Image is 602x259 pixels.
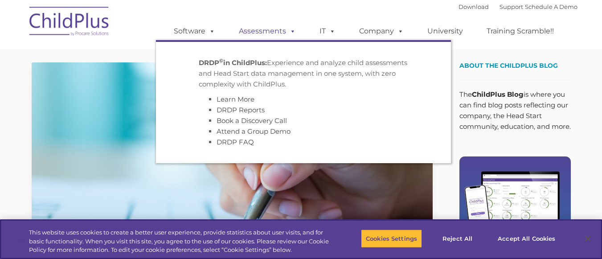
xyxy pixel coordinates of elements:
a: Attend a Group Demo [217,127,291,136]
a: Software [165,22,224,40]
a: University [418,22,472,40]
a: Support [500,3,523,10]
a: DRDP FAQ [217,138,254,146]
a: Download [459,3,489,10]
a: Company [350,22,413,40]
a: DRDP Reports [217,106,265,114]
span: About the ChildPlus Blog [459,62,558,70]
strong: DRDP in ChildPlus: [199,58,267,67]
img: ChildPlus by Procare Solutions [25,0,114,45]
p: The is where you can find blog posts reflecting our company, the Head Start community, education,... [459,89,571,132]
button: Cookies Settings [361,229,422,248]
a: Assessments [230,22,305,40]
a: Book a Discovery Call [217,116,287,125]
button: Reject All [430,229,485,248]
a: Schedule A Demo [525,3,577,10]
a: IT [311,22,344,40]
font: | [459,3,577,10]
p: Experience and analyze child assessments and Head Start data management in one system, with zero ... [199,58,408,90]
a: Training Scramble!! [478,22,563,40]
button: Close [578,229,598,248]
div: This website uses cookies to create a better user experience, provide statistics about user visit... [29,228,331,255]
strong: ChildPlus Blog [472,90,524,99]
sup: © [219,58,223,64]
button: Accept All Cookies [493,229,560,248]
a: Learn More [217,95,254,103]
